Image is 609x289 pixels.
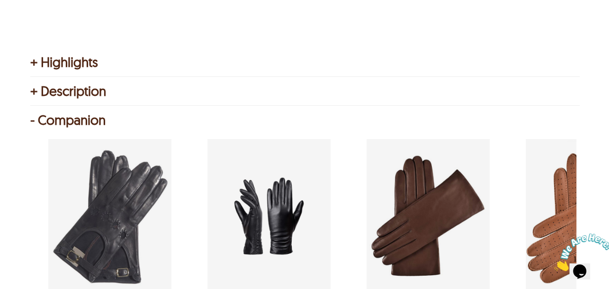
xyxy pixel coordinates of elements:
div: + Description [30,86,578,96]
div: - Companion [30,115,578,125]
div: + Highlights [30,57,578,67]
iframe: chat widget [550,230,609,275]
span: 1 [4,4,8,12]
img: Chat attention grabber [4,4,63,41]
